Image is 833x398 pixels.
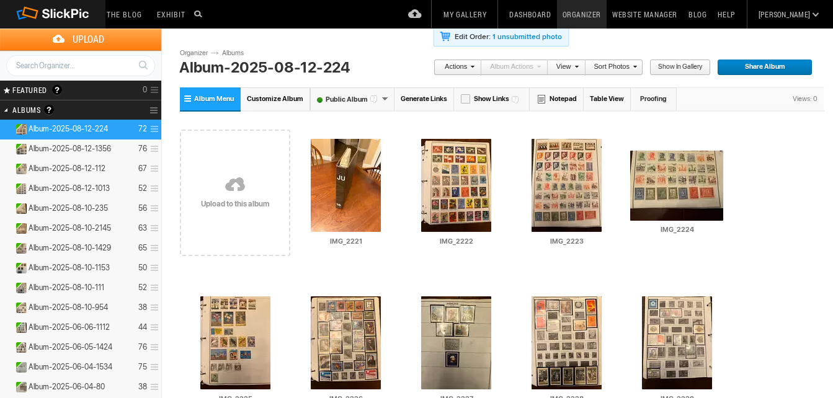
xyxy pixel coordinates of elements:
img: IMG_2224_v1.webp [630,151,723,221]
a: Expand [1,184,13,193]
span: Album-2025-06-04-80 [29,382,105,392]
ins: Public Album [11,144,27,154]
span: Album-2025-08-10-2145 [29,223,111,233]
span: Album-2025-08-12-1356 [29,144,111,154]
ins: Public Album [11,362,27,373]
a: Notepad [530,87,584,110]
img: IMG_2221.webp [311,139,381,232]
span: Album-2025-08-12-1013 [29,184,110,193]
a: Expand [1,263,13,272]
img: IMG_2226.webp [311,296,381,389]
img: IMG_2223.webp [532,139,602,232]
a: Expand [1,382,13,391]
img: IMG_2222.webp [421,139,491,232]
span: Album-2025-08-12-112 [29,164,105,174]
a: Generate Links [394,87,454,110]
span: Album-2025-08-10-1153 [29,263,110,273]
a: Expand [1,144,13,153]
a: Expand [1,342,13,352]
ins: Public Album [11,342,27,353]
a: Expand [1,362,13,371]
span: Album-2025-08-12-224 [29,124,108,134]
span: Upload [15,29,161,50]
a: Expand [1,223,13,232]
h2: Albums [12,100,117,120]
span: Album-2025-08-10-954 [29,303,108,312]
input: IMG_2221 [299,236,393,247]
input: Search Organizer... [6,55,155,76]
a: Expand [1,203,13,213]
a: Expand [1,322,13,332]
a: Show Links [454,87,530,110]
img: IMG_2229.webp [642,296,712,389]
a: Sort Photos [586,60,637,76]
span: Customize Album [247,95,303,103]
a: Actions [434,60,474,76]
span: Album-2025-08-10-1429 [29,243,111,253]
ins: Public Album [11,223,27,234]
ins: Public Album [11,124,27,135]
img: IMG_2225.webp [200,296,270,389]
ins: Public Album [11,303,27,313]
ins: Public Album [11,184,27,194]
a: Search [131,55,154,76]
img: IMG_2228.webp [532,296,602,389]
a: Expand [1,164,13,173]
input: IMG_2222 [409,236,504,247]
span: Album-2025-06-04-1534 [29,362,112,372]
a: Show in Gallery [649,60,711,76]
span: Show in Gallery [649,60,702,76]
font: Public Album [311,95,381,104]
ins: Public Album [11,263,27,273]
span: Share Album [717,60,804,76]
span: Album-2025-06-06-1112 [29,322,110,332]
ins: Public Album [11,382,27,392]
a: Table View [584,87,631,110]
div: Views: 0 [786,88,824,110]
b: Edit Order: [455,32,491,42]
a: Albums [219,48,256,58]
a: 1 unsubmitted photo [492,32,562,42]
ins: Public Album [11,322,27,333]
span: Album Menu [194,95,234,103]
input: IMG_2224 [630,224,724,235]
ins: Public Album [11,203,27,214]
ins: Public Album [11,243,27,254]
span: Album-2025-08-10-235 [29,203,108,213]
a: View [548,60,579,76]
ins: Public Album [11,164,27,174]
a: Expand [1,283,13,292]
span: Album-2025-08-10-111 [29,283,104,293]
a: Proofing [631,87,677,110]
img: IMG_2227.webp [421,296,491,389]
ins: Public Album [11,283,27,293]
a: Collapse [1,124,13,133]
span: FEATURED [9,85,47,95]
input: IMG_2223 [520,236,614,247]
a: Expand [1,243,13,252]
input: Search photos on SlickPic... [192,6,207,21]
span: Album-2025-06-05-1424 [29,342,112,352]
a: Expand [1,303,13,312]
a: Album Actions [481,60,541,76]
